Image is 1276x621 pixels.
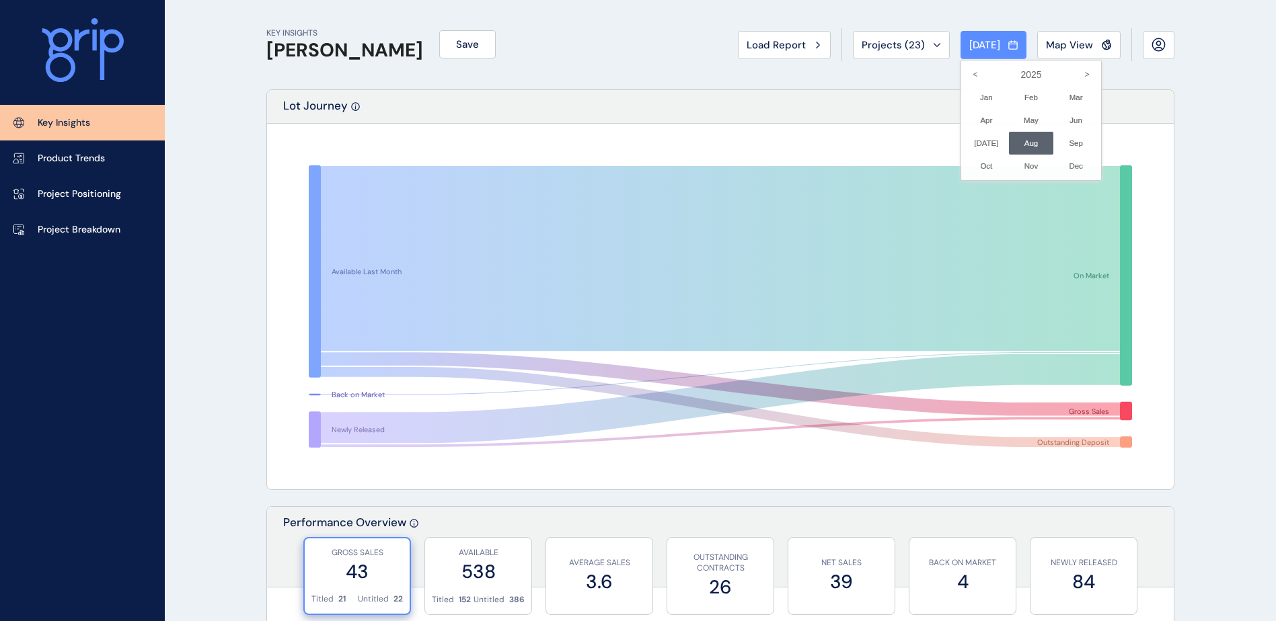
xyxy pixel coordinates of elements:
li: Dec [1053,155,1098,177]
i: > [1076,63,1098,86]
li: Nov [1009,155,1054,177]
li: Jan [964,86,1009,109]
li: [DATE] [964,132,1009,155]
p: Project Positioning [38,188,121,201]
li: Apr [964,109,1009,132]
li: Oct [964,155,1009,177]
label: 2025 [964,63,1098,86]
p: Product Trends [38,152,105,165]
li: Feb [1009,86,1054,109]
li: Sep [1053,132,1098,155]
li: Aug [1009,132,1054,155]
li: Mar [1053,86,1098,109]
li: May [1009,109,1054,132]
p: Key Insights [38,116,90,130]
p: Project Breakdown [38,223,120,237]
li: Jun [1053,109,1098,132]
i: < [964,63,987,86]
